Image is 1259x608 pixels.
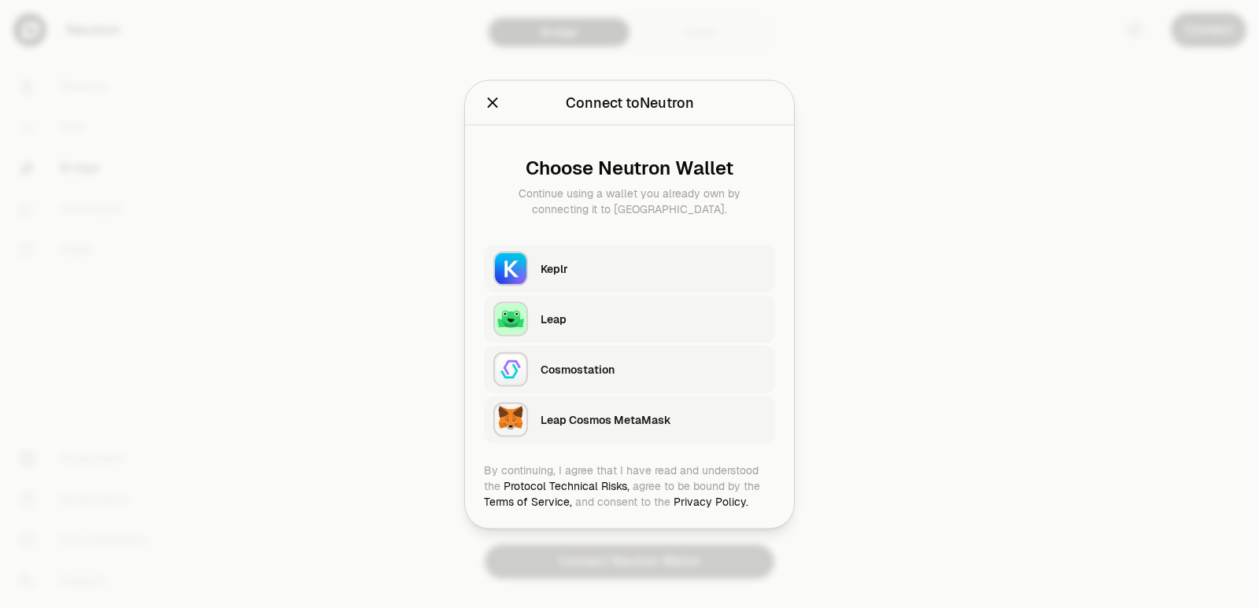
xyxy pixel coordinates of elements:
a: Protocol Technical Risks, [504,478,629,492]
div: By continuing, I agree that I have read and understood the agree to be bound by the and consent t... [484,462,775,509]
div: Continue using a wallet you already own by connecting it to [GEOGRAPHIC_DATA]. [497,185,762,216]
div: Cosmostation [541,361,766,377]
button: KeplrKeplr [484,245,775,292]
button: Leap Cosmos MetaMaskLeap Cosmos MetaMask [484,396,775,443]
div: Leap [541,311,766,326]
img: Cosmostation [493,352,528,386]
button: CosmostationCosmostation [484,345,775,392]
img: Leap Cosmos MetaMask [493,402,528,437]
div: Connect to Neutron [566,91,694,113]
button: LeapLeap [484,295,775,342]
img: Leap [493,301,528,336]
a: Terms of Service, [484,494,572,508]
div: Keplr [541,260,766,276]
button: Close [484,91,501,113]
div: Choose Neutron Wallet [497,157,762,179]
img: Keplr [493,251,528,286]
a: Privacy Policy. [674,494,748,508]
div: Leap Cosmos MetaMask [541,411,766,427]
